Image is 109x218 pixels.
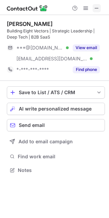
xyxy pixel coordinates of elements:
[16,45,64,51] span: ***@[DOMAIN_NAME]
[7,152,105,161] button: Find work email
[7,165,105,175] button: Notes
[19,106,92,112] span: AI write personalized message
[16,56,87,62] span: [EMAIL_ADDRESS][DOMAIN_NAME]
[18,154,102,160] span: Find work email
[7,4,48,12] img: ContactOut v5.3.10
[19,90,93,95] div: Save to List / ATS / CRM
[73,44,100,51] button: Reveal Button
[7,20,53,27] div: [PERSON_NAME]
[7,103,105,115] button: AI write personalized message
[7,86,105,99] button: save-profile-one-click
[18,167,102,173] span: Notes
[7,28,105,40] div: Building Eight Vectors | Strategic Leadership | Deep Tech | B2B SaaS
[18,139,73,144] span: Add to email campaign
[7,135,105,148] button: Add to email campaign
[7,119,105,131] button: Send email
[73,66,100,73] button: Reveal Button
[19,122,45,128] span: Send email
